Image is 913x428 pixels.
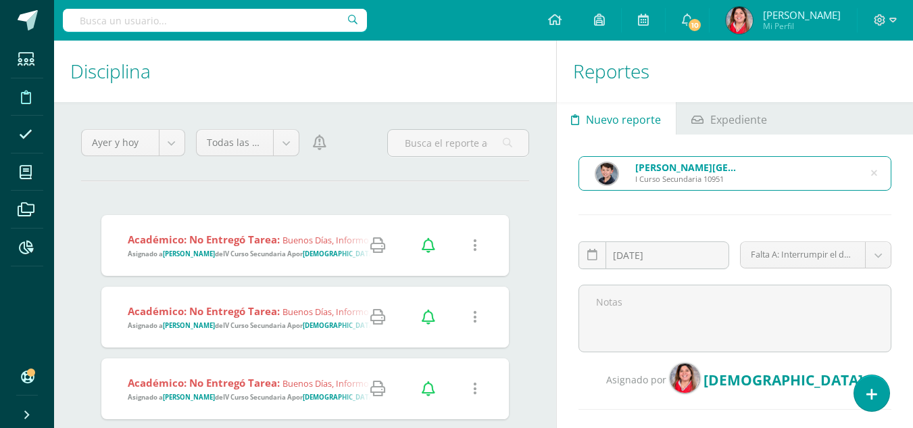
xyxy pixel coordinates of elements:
img: 1f42d0250f0c2d94fd93832b9b2e1ee8.png [670,363,700,394]
strong: [PERSON_NAME] [163,393,215,402]
strong: IV Curso Secundaria A [223,321,292,330]
a: Nuevo reporte [557,102,676,135]
strong: Académico: No entregó tarea: [128,376,280,389]
div: I Curso Secundaria 10951 [635,174,740,184]
h1: Reportes [573,41,897,102]
span: [PERSON_NAME] [763,8,841,22]
a: Ayer y hoy [82,130,184,156]
strong: Académico: No entregó tarea: [128,233,280,246]
input: Fecha de ocurrencia [579,242,729,268]
input: Busca el reporte aquí [388,130,528,156]
strong: IV Curso Secundaria A [223,249,292,258]
strong: [DEMOGRAPHIC_DATA] [303,321,376,330]
span: Expediente [710,103,767,136]
a: Todas las categorías [197,130,299,156]
span: [DEMOGRAPHIC_DATA] [704,371,863,389]
span: Asignado a de por [128,393,376,402]
strong: [DEMOGRAPHIC_DATA] [303,393,376,402]
span: Mi Perfil [763,20,841,32]
strong: [PERSON_NAME] [163,321,215,330]
strong: [DEMOGRAPHIC_DATA] [303,249,376,258]
img: 1f42d0250f0c2d94fd93832b9b2e1ee8.png [726,7,753,34]
input: Busca un usuario... [63,9,367,32]
strong: Académico: No entregó tarea: [128,304,280,318]
img: 3d5d111b48a4afcb36f5310f9e2f7da7.png [596,163,618,185]
span: Asignado a de por [128,249,376,258]
span: Asignado por [606,373,666,386]
span: Falta A: Interrumpir el desarrollo regular de la clase. [751,242,855,268]
span: Buenos días, informo que su hijo no entrego la pág. 249 y el cuaderno para revisión del curso de ... [282,377,761,389]
div: [PERSON_NAME][GEOGRAPHIC_DATA] [635,161,740,174]
strong: IV Curso Secundaria A [223,393,292,402]
span: Todas las categorías [207,130,264,156]
h1: Disciplina [70,41,540,102]
input: Busca un estudiante aquí... [579,157,891,190]
span: Buenos días, informo que su hija no entrego la pág. 249 y el cuaderno para revisión del curso de ... [282,234,760,246]
a: Falta A: Interrumpir el desarrollo regular de la clase. [741,242,891,268]
a: Expediente [676,102,781,135]
span: Ayer y hoy [92,130,149,156]
strong: [PERSON_NAME] [163,249,215,258]
span: Nuevo reporte [586,103,661,136]
span: Buenos días, informo que su hijo no entrego la pág. 249 y el cuaderno para revisión del curso de ... [282,306,761,318]
span: 10 [687,18,702,32]
span: Asignado a de por [128,321,376,330]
